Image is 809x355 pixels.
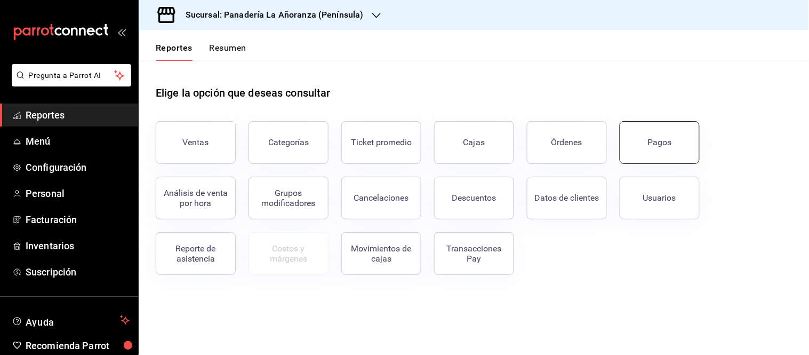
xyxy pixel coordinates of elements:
[26,265,130,279] span: Suscripción
[551,137,582,147] div: Órdenes
[249,121,329,164] button: Categorías
[434,121,514,164] a: Cajas
[156,85,331,101] h1: Elige la opción que deseas consultar
[351,137,412,147] div: Ticket promedio
[26,338,130,353] span: Recomienda Parrot
[452,193,496,203] div: Descuentos
[26,160,130,175] span: Configuración
[163,188,229,208] div: Análisis de venta por hora
[183,137,209,147] div: Ventas
[535,193,599,203] div: Datos de clientes
[434,177,514,219] button: Descuentos
[255,188,322,208] div: Grupos modificadores
[26,134,130,148] span: Menú
[12,64,131,86] button: Pregunta a Parrot AI
[117,28,126,36] button: open_drawer_menu
[620,177,700,219] button: Usuarios
[26,212,130,227] span: Facturación
[26,314,116,327] span: Ayuda
[463,136,485,149] div: Cajas
[620,121,700,164] button: Pagos
[26,108,130,122] span: Reportes
[643,193,676,203] div: Usuarios
[249,232,329,275] button: Contrata inventarios para ver este reporte
[156,43,193,61] button: Reportes
[527,177,607,219] button: Datos de clientes
[156,177,236,219] button: Análisis de venta por hora
[156,232,236,275] button: Reporte de asistencia
[7,77,131,89] a: Pregunta a Parrot AI
[249,177,329,219] button: Grupos modificadores
[29,70,115,81] span: Pregunta a Parrot AI
[177,9,364,21] h3: Sucursal: Panadería La Añoranza (Península)
[434,232,514,275] button: Transacciones Pay
[348,243,414,264] div: Movimientos de cajas
[341,121,421,164] button: Ticket promedio
[354,193,409,203] div: Cancelaciones
[26,186,130,201] span: Personal
[648,137,672,147] div: Pagos
[441,243,507,264] div: Transacciones Pay
[210,43,246,61] button: Resumen
[255,243,322,264] div: Costos y márgenes
[341,232,421,275] button: Movimientos de cajas
[341,177,421,219] button: Cancelaciones
[156,121,236,164] button: Ventas
[163,243,229,264] div: Reporte de asistencia
[26,239,130,253] span: Inventarios
[156,43,246,61] div: navigation tabs
[527,121,607,164] button: Órdenes
[268,137,309,147] div: Categorías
